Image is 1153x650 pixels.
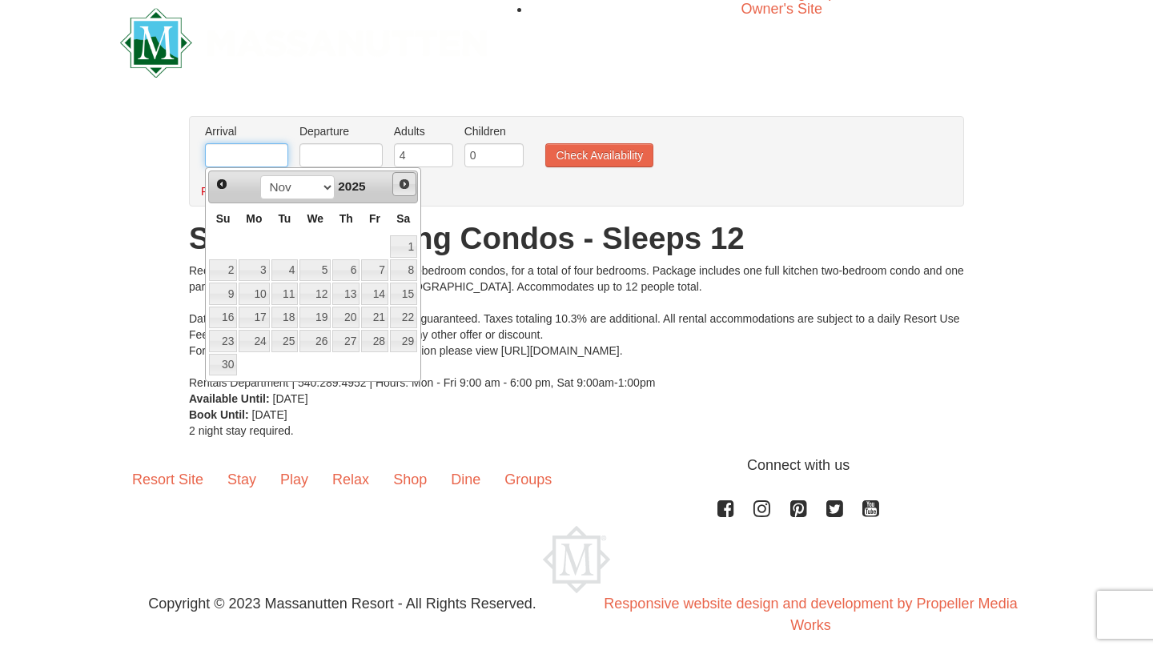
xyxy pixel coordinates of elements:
a: 2 [209,259,237,282]
img: Massanutten Resort Logo [543,526,610,593]
div: Please enter Departure Date. [201,183,935,199]
td: available [271,259,299,283]
span: Saturday [396,212,410,225]
a: 19 [299,307,331,329]
button: Check Availability [545,143,653,167]
strong: Available Until: [189,392,270,405]
a: Groups [492,455,564,504]
td: available [389,259,418,283]
strong: Book Until: [189,408,249,421]
span: [DATE] [252,408,287,421]
td: available [389,282,418,306]
a: 6 [332,259,360,282]
td: available [299,306,331,330]
a: Owner's Site [741,1,822,17]
td: available [360,306,389,330]
a: Play [268,455,320,504]
td: available [208,259,238,283]
td: available [271,282,299,306]
td: available [238,329,270,353]
a: Stay [215,455,268,504]
label: Children [464,123,524,139]
td: available [331,282,360,306]
span: Next [398,178,411,191]
td: available [238,306,270,330]
a: Resort Site [120,455,215,504]
a: 20 [332,307,360,329]
p: Copyright © 2023 Massanutten Resort - All Rights Reserved. [108,593,576,615]
a: Prev [211,173,233,195]
span: 2 night stay required. [189,424,294,437]
a: 30 [209,354,237,376]
h1: Summit Adjoining Condos - Sleeps 12 [189,223,964,255]
a: 17 [239,307,269,329]
span: 2025 [338,179,365,193]
a: Massanutten Resort [120,22,487,59]
a: 14 [361,283,388,305]
a: Dine [439,455,492,504]
a: 1 [390,235,417,258]
a: 29 [390,330,417,352]
td: available [208,329,238,353]
a: 21 [361,307,388,329]
td: available [271,306,299,330]
span: Monday [246,212,262,225]
td: available [389,306,418,330]
span: Prev [215,178,228,191]
td: available [271,329,299,353]
td: available [299,329,331,353]
td: available [208,306,238,330]
a: 24 [239,330,269,352]
td: available [238,282,270,306]
a: Relax [320,455,381,504]
span: Friday [369,212,380,225]
td: available [331,306,360,330]
span: Sunday [216,212,231,225]
td: available [331,259,360,283]
a: 9 [209,283,237,305]
a: 4 [271,259,299,282]
span: Tuesday [278,212,291,225]
a: 27 [332,330,360,352]
a: Next [392,172,416,196]
a: 23 [209,330,237,352]
td: available [238,259,270,283]
td: available [208,353,238,377]
a: 3 [239,259,269,282]
a: 8 [390,259,417,282]
label: Departure [299,123,383,139]
a: 28 [361,330,388,352]
a: Shop [381,455,439,504]
span: Thursday [339,212,353,225]
a: Responsive website design and development by Propeller Media Works [604,596,1017,633]
td: available [389,235,418,259]
label: Arrival [205,123,288,139]
td: available [389,329,418,353]
img: Massanutten Resort Logo [120,8,487,78]
label: Adults [394,123,453,139]
div: Receive 10% off for booking two adjoining two-bedroom condos, for a total of four bedrooms. Packa... [189,263,964,391]
span: Wednesday [307,212,323,225]
a: 5 [299,259,331,282]
a: 13 [332,283,360,305]
a: 10 [239,283,269,305]
td: available [299,259,331,283]
a: 16 [209,307,237,329]
span: [DATE] [273,392,308,405]
td: available [331,329,360,353]
td: available [360,329,389,353]
p: Connect with us [120,455,1033,476]
a: 18 [271,307,299,329]
a: 15 [390,283,417,305]
a: 12 [299,283,331,305]
a: 22 [390,307,417,329]
td: available [299,282,331,306]
a: 7 [361,259,388,282]
a: 11 [271,283,299,305]
td: available [208,282,238,306]
td: available [360,259,389,283]
a: 25 [271,330,299,352]
a: 26 [299,330,331,352]
td: available [360,282,389,306]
